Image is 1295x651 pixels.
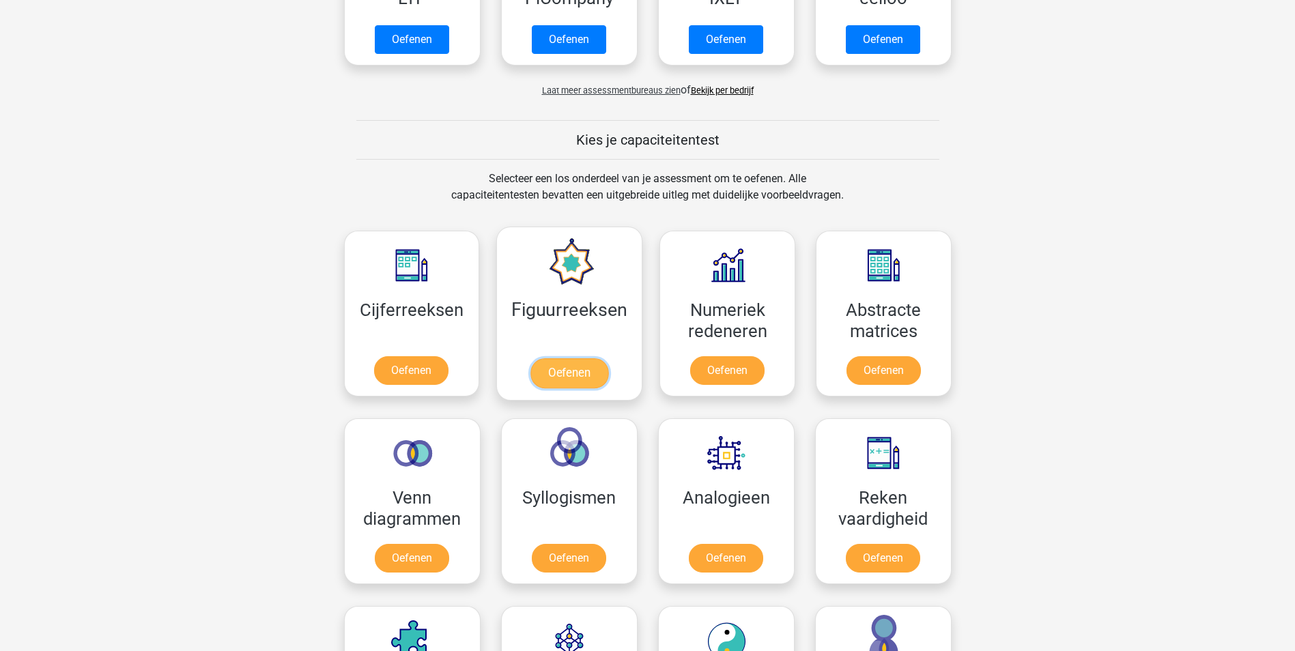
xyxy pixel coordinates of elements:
[689,544,763,573] a: Oefenen
[438,171,857,220] div: Selecteer een los onderdeel van je assessment om te oefenen. Alle capaciteitentesten bevatten een...
[356,132,939,148] h5: Kies je capaciteitentest
[691,85,754,96] a: Bekijk per bedrijf
[542,85,681,96] span: Laat meer assessmentbureaus zien
[532,25,606,54] a: Oefenen
[846,25,920,54] a: Oefenen
[374,356,449,385] a: Oefenen
[846,356,921,385] a: Oefenen
[334,71,962,98] div: of
[846,544,920,573] a: Oefenen
[690,356,765,385] a: Oefenen
[530,358,608,388] a: Oefenen
[375,544,449,573] a: Oefenen
[375,25,449,54] a: Oefenen
[689,25,763,54] a: Oefenen
[532,544,606,573] a: Oefenen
